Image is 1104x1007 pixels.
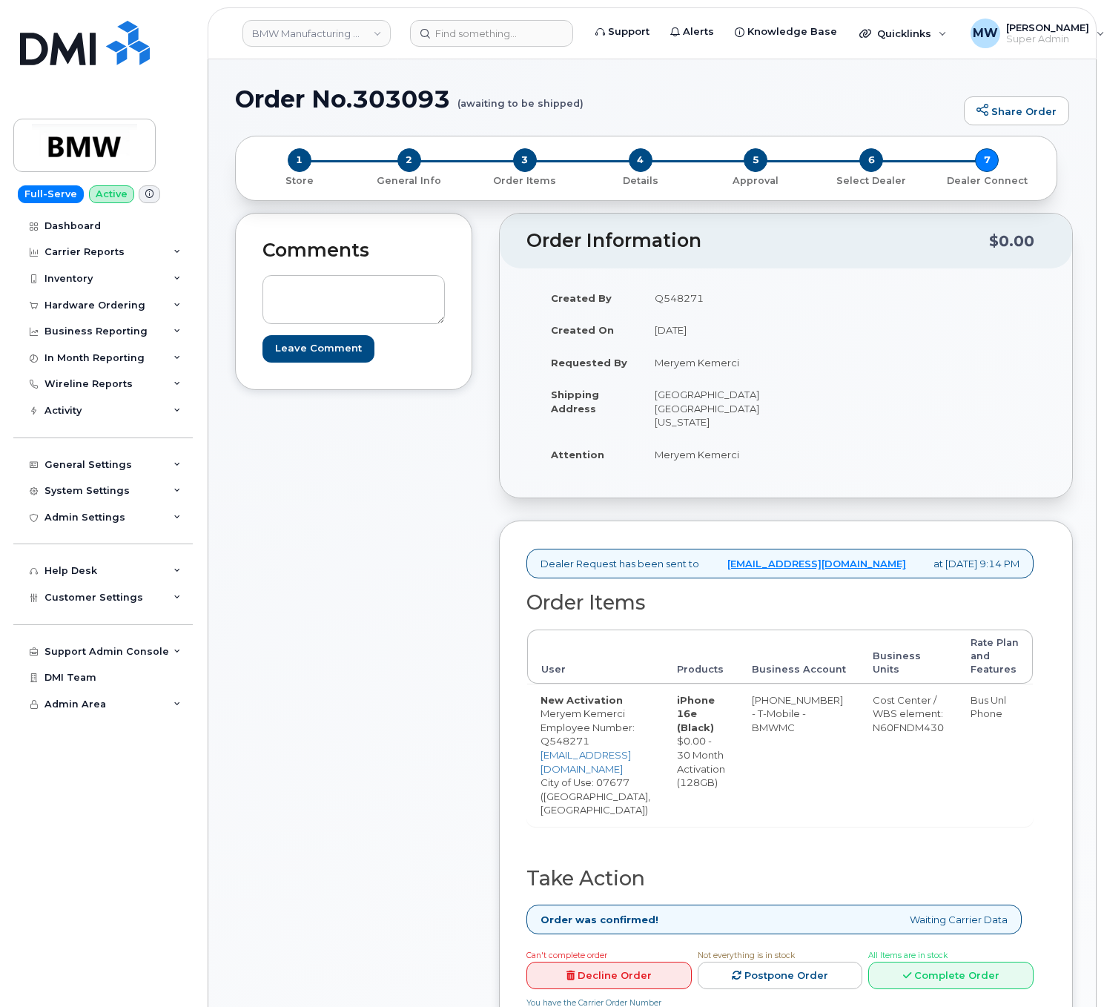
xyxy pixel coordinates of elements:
h2: Comments [262,240,445,261]
iframe: Messenger Launcher [1039,942,1093,996]
td: [GEOGRAPHIC_DATA] [GEOGRAPHIC_DATA][US_STATE] [641,378,775,438]
h1: Order No.303093 [235,86,956,112]
strong: Attention [551,449,604,460]
input: Leave Comment [262,335,374,363]
td: Q548271 [641,282,775,314]
a: [EMAIL_ADDRESS][DOMAIN_NAME] [541,749,631,775]
span: 6 [859,148,883,172]
h2: Order Items [526,592,1034,614]
a: 6 Select Dealer [813,172,929,188]
th: Business Units [859,630,957,684]
a: 2 General Info [351,172,467,188]
th: Rate Plan and Features [957,630,1033,684]
a: 5 Approval [698,172,813,188]
td: Meryem Kemerci [641,346,775,379]
span: 4 [629,148,652,172]
a: Share Order [964,96,1069,126]
span: 3 [513,148,537,172]
strong: Shipping Address [551,389,599,415]
div: Waiting Carrier Data [526,905,1022,935]
div: $0.00 [989,227,1034,255]
strong: iPhone 16e (Black) [677,694,715,733]
strong: Created By [551,292,612,304]
a: [EMAIL_ADDRESS][DOMAIN_NAME] [727,557,906,571]
span: All Items are in stock [868,951,948,960]
strong: Created On [551,324,614,336]
td: $0.00 - 30 Month Activation (128GB) [664,684,738,826]
span: Employee Number: Q548271 [541,722,635,747]
a: 1 Store [248,172,351,188]
td: [DATE] [641,314,775,346]
div: Cost Center / WBS element: N60FNDM430 [873,693,944,735]
th: Business Account [738,630,859,684]
a: Complete Order [868,962,1034,989]
th: User [527,630,664,684]
strong: Order was confirmed! [541,913,658,927]
h2: Take Action [526,868,1034,890]
span: Can't complete order [526,951,607,960]
a: 4 Details [583,172,698,188]
td: Bus Unl Phone [957,684,1033,826]
h2: Order Information [526,231,989,251]
p: Approval [704,174,807,188]
span: 2 [397,148,421,172]
td: Meryem Kemerci City of Use: 07677 ([GEOGRAPHIC_DATA], [GEOGRAPHIC_DATA]) [527,684,664,826]
p: Details [589,174,693,188]
div: Dealer Request has been sent to at [DATE] 9:14 PM [526,549,1034,579]
span: Not everything is in stock [698,951,795,960]
th: Products [664,630,738,684]
a: 3 Order Items [467,172,583,188]
td: [PHONE_NUMBER] - T-Mobile - BMWMC [738,684,859,826]
a: Postpone Order [698,962,863,989]
p: General Info [357,174,461,188]
small: (awaiting to be shipped) [457,86,584,109]
td: Meryem Kemerci [641,438,775,471]
a: Decline Order [526,962,692,989]
span: 5 [744,148,767,172]
strong: New Activation [541,694,623,706]
p: Select Dealer [819,174,923,188]
p: Store [254,174,346,188]
strong: Requested By [551,357,627,369]
span: 1 [288,148,311,172]
p: Order Items [473,174,577,188]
